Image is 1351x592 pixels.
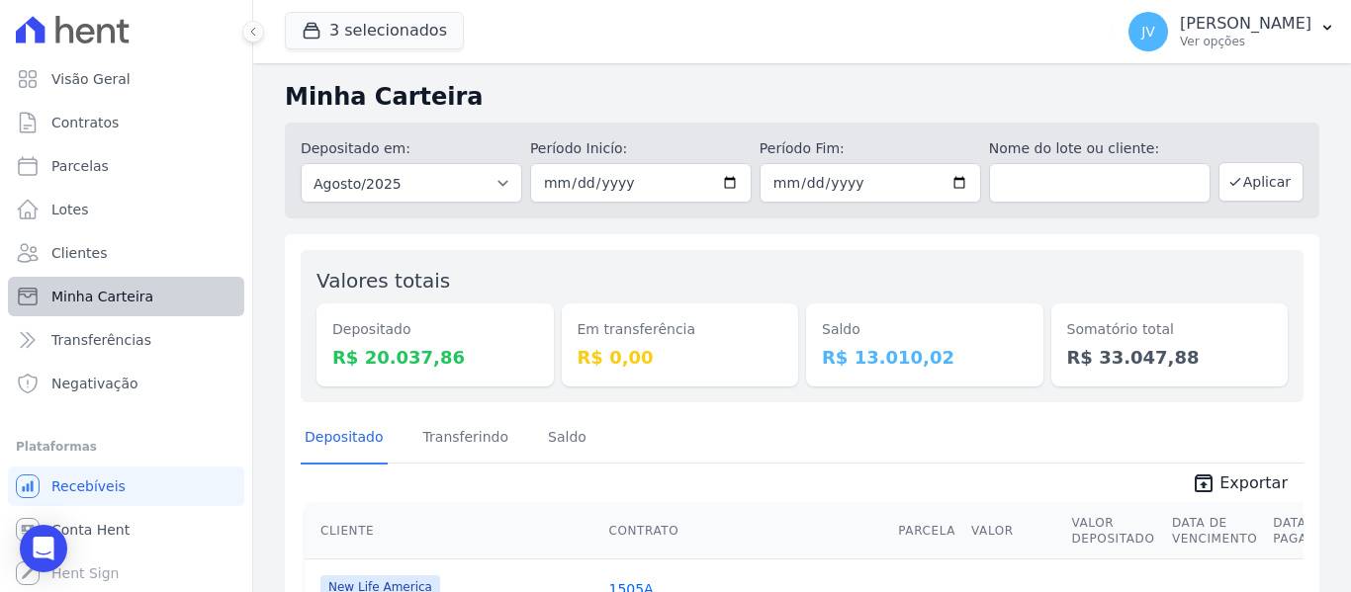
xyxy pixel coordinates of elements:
span: Visão Geral [51,69,131,89]
a: Parcelas [8,146,244,186]
dd: R$ 13.010,02 [822,344,1028,371]
span: Transferências [51,330,151,350]
span: Conta Hent [51,520,130,540]
div: Open Intercom Messenger [20,525,67,572]
dt: Depositado [332,319,538,340]
label: Período Fim: [760,138,981,159]
th: Data de Vencimento [1164,503,1265,559]
dt: Em transferência [578,319,783,340]
a: Minha Carteira [8,277,244,316]
a: unarchive Exportar [1176,471,1304,499]
i: unarchive [1192,471,1216,495]
a: Visão Geral [8,59,244,99]
div: Plataformas [16,435,236,459]
span: Clientes [51,243,107,263]
a: Lotes [8,190,244,229]
span: JV [1141,25,1155,39]
a: Clientes [8,233,244,273]
th: Contrato [600,503,890,559]
dt: Saldo [822,319,1028,340]
span: Negativação [51,374,138,393]
button: JV [PERSON_NAME] Ver opções [1113,4,1351,59]
a: Negativação [8,364,244,403]
a: Transferindo [419,413,513,465]
button: 3 selecionados [285,12,464,49]
dd: R$ 33.047,88 [1067,344,1273,371]
span: Minha Carteira [51,287,153,306]
span: Exportar [1219,471,1288,495]
a: Saldo [544,413,590,465]
span: Recebíveis [51,476,126,496]
th: Cliente [305,503,600,559]
label: Nome do lote ou cliente: [989,138,1211,159]
dt: Somatório total [1067,319,1273,340]
button: Aplicar [1218,162,1304,202]
label: Valores totais [316,269,450,293]
a: Transferências [8,320,244,360]
dd: R$ 0,00 [578,344,783,371]
h2: Minha Carteira [285,79,1319,115]
span: Lotes [51,200,89,219]
a: Depositado [301,413,388,465]
dd: R$ 20.037,86 [332,344,538,371]
th: Valor [963,503,1063,559]
p: Ver opções [1180,34,1311,49]
a: Recebíveis [8,466,244,506]
th: Parcela [890,503,963,559]
span: Contratos [51,113,119,132]
a: Conta Hent [8,510,244,550]
label: Depositado em: [301,140,410,156]
p: [PERSON_NAME] [1180,14,1311,34]
th: Valor Depositado [1063,503,1163,559]
a: Contratos [8,103,244,142]
label: Período Inicío: [530,138,752,159]
span: Parcelas [51,156,109,176]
